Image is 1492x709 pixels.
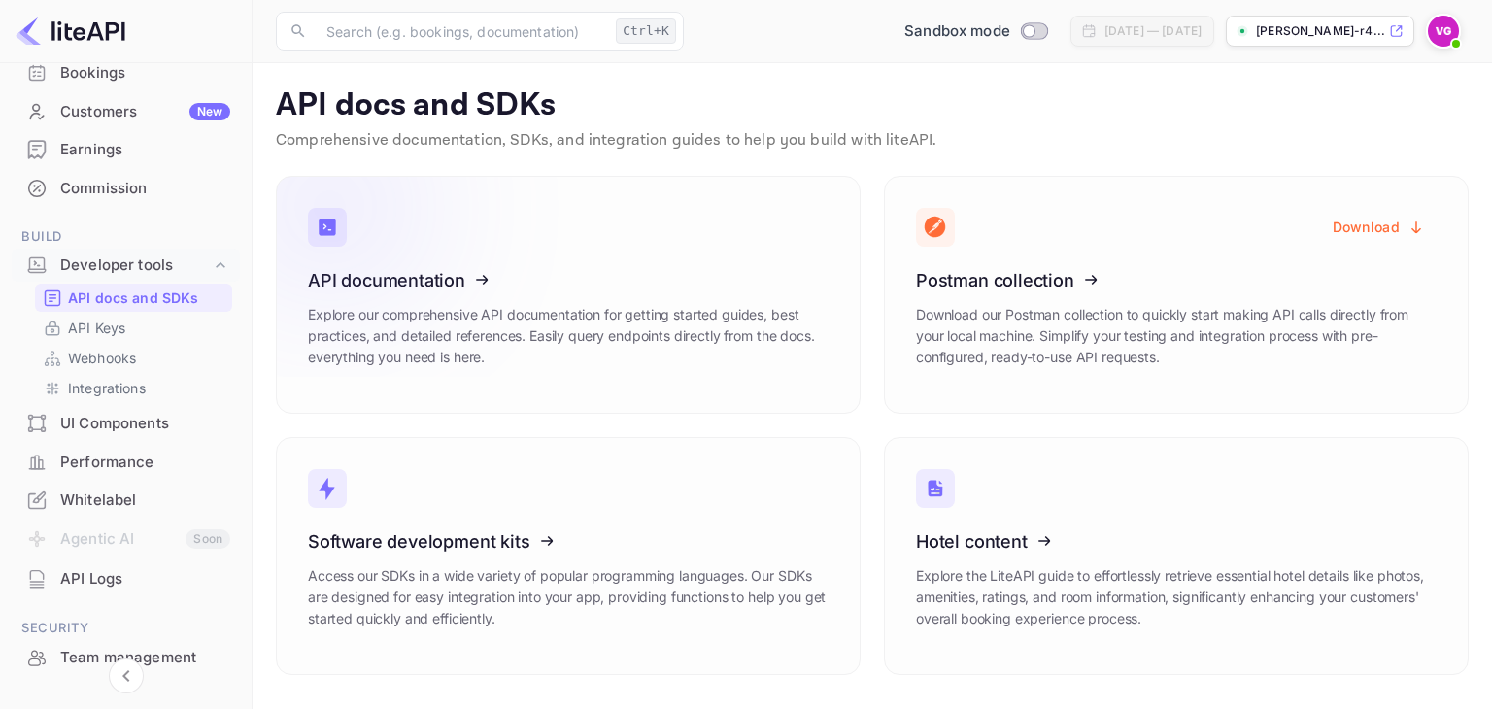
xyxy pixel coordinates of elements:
[60,452,230,474] div: Performance
[43,378,224,398] a: Integrations
[276,86,1469,125] p: API docs and SDKs
[12,93,240,129] a: CustomersNew
[12,93,240,131] div: CustomersNew
[12,560,240,598] div: API Logs
[12,131,240,167] a: Earnings
[12,560,240,596] a: API Logs
[12,482,240,520] div: Whitelabel
[1256,22,1385,40] p: [PERSON_NAME]-r4...
[68,287,199,308] p: API docs and SDKs
[1104,22,1202,40] div: [DATE] — [DATE]
[12,249,240,283] div: Developer tools
[916,531,1437,552] h3: Hotel content
[60,490,230,512] div: Whitelabel
[109,658,144,693] button: Collapse navigation
[43,287,224,308] a: API docs and SDKs
[308,565,829,629] p: Access our SDKs in a wide variety of popular programming languages. Our SDKs are designed for eas...
[276,176,861,414] a: API documentationExplore our comprehensive API documentation for getting started guides, best pra...
[12,639,240,677] div: Team management
[12,170,240,206] a: Commission
[35,284,232,312] div: API docs and SDKs
[60,101,230,123] div: Customers
[60,647,230,669] div: Team management
[12,482,240,518] a: Whitelabel
[12,444,240,480] a: Performance
[43,348,224,368] a: Webhooks
[60,178,230,200] div: Commission
[315,12,608,51] input: Search (e.g. bookings, documentation)
[884,437,1469,675] a: Hotel contentExplore the LiteAPI guide to effortlessly retrieve essential hotel details like phot...
[68,378,146,398] p: Integrations
[916,270,1437,290] h3: Postman collection
[60,568,230,591] div: API Logs
[12,444,240,482] div: Performance
[12,226,240,248] span: Build
[68,318,125,338] p: API Keys
[897,20,1055,43] div: Switch to Production mode
[35,314,232,342] div: API Keys
[12,405,240,441] a: UI Components
[12,131,240,169] div: Earnings
[35,344,232,372] div: Webhooks
[12,54,240,92] div: Bookings
[308,531,829,552] h3: Software development kits
[616,18,676,44] div: Ctrl+K
[916,565,1437,629] p: Explore the LiteAPI guide to effortlessly retrieve essential hotel details like photos, amenities...
[60,62,230,84] div: Bookings
[1321,208,1437,246] button: Download
[12,639,240,675] a: Team management
[12,170,240,208] div: Commission
[189,103,230,120] div: New
[68,348,136,368] p: Webhooks
[276,437,861,675] a: Software development kitsAccess our SDKs in a wide variety of popular programming languages. Our ...
[276,129,1469,152] p: Comprehensive documentation, SDKs, and integration guides to help you build with liteAPI.
[16,16,125,47] img: LiteAPI logo
[12,54,240,90] a: Bookings
[1428,16,1459,47] img: Vaibhav Kumar Gupta
[12,618,240,639] span: Security
[904,20,1010,43] span: Sandbox mode
[60,254,211,277] div: Developer tools
[35,374,232,402] div: Integrations
[916,304,1437,368] p: Download our Postman collection to quickly start making API calls directly from your local machin...
[43,318,224,338] a: API Keys
[60,413,230,435] div: UI Components
[60,139,230,161] div: Earnings
[12,405,240,443] div: UI Components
